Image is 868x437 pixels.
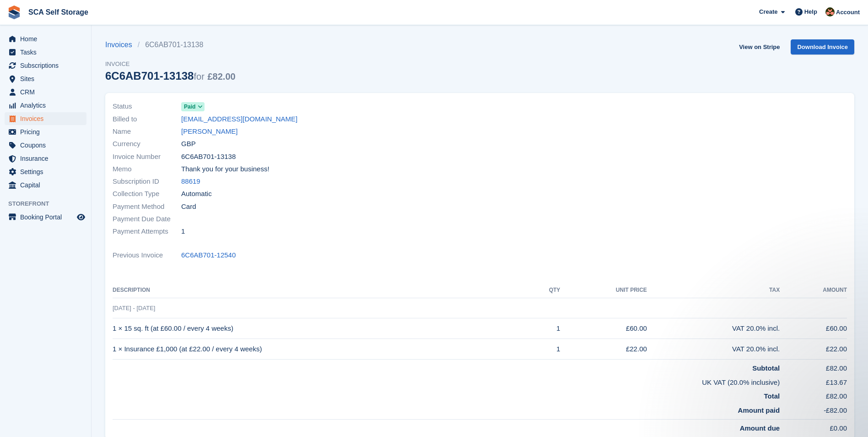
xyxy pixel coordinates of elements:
[5,139,86,152] a: menu
[20,86,75,98] span: CRM
[780,318,847,339] td: £60.00
[647,323,780,334] div: VAT 20.0% incl.
[181,139,196,149] span: GBP
[20,126,75,138] span: Pricing
[181,202,196,212] span: Card
[5,112,86,125] a: menu
[735,39,783,55] a: View on Stripe
[113,101,181,112] span: Status
[105,39,138,50] a: Invoices
[647,283,780,298] th: Tax
[25,5,92,20] a: SCA Self Storage
[5,46,86,59] a: menu
[5,72,86,85] a: menu
[836,8,860,17] span: Account
[181,226,185,237] span: 1
[5,33,86,45] a: menu
[181,164,270,175] span: Thank you for your business!
[113,126,181,137] span: Name
[105,70,236,82] div: 6C6AB701-13138
[113,214,181,224] span: Payment Due Date
[780,283,847,298] th: Amount
[804,7,817,16] span: Help
[780,420,847,434] td: £0.00
[181,176,200,187] a: 88619
[20,72,75,85] span: Sites
[113,283,529,298] th: Description
[113,318,529,339] td: 1 × 15 sq. ft (at £60.00 / every 4 weeks)
[752,364,780,372] strong: Subtotal
[780,374,847,388] td: £13.67
[20,46,75,59] span: Tasks
[113,114,181,125] span: Billed to
[5,126,86,138] a: menu
[181,114,297,125] a: [EMAIL_ADDRESS][DOMAIN_NAME]
[113,374,780,388] td: UK VAT (20.0% inclusive)
[5,86,86,98] a: menu
[5,211,86,224] a: menu
[780,339,847,360] td: £22.00
[560,318,647,339] td: £60.00
[113,152,181,162] span: Invoice Number
[181,250,236,261] a: 6C6AB701-12540
[20,211,75,224] span: Booking Portal
[529,339,561,360] td: 1
[113,305,155,311] span: [DATE] - [DATE]
[181,189,212,199] span: Automatic
[113,202,181,212] span: Payment Method
[560,283,647,298] th: Unit Price
[5,165,86,178] a: menu
[759,7,777,16] span: Create
[780,360,847,374] td: £82.00
[181,101,205,112] a: Paid
[738,406,780,414] strong: Amount paid
[113,176,181,187] span: Subscription ID
[184,103,195,111] span: Paid
[181,152,236,162] span: 6C6AB701-13138
[647,344,780,355] div: VAT 20.0% incl.
[5,152,86,165] a: menu
[20,165,75,178] span: Settings
[740,424,780,432] strong: Amount due
[75,212,86,223] a: Preview store
[113,339,529,360] td: 1 × Insurance £1,000 (at £22.00 / every 4 weeks)
[560,339,647,360] td: £22.00
[20,139,75,152] span: Coupons
[764,392,780,400] strong: Total
[194,71,204,82] span: for
[105,60,236,69] span: Invoice
[20,179,75,191] span: Capital
[5,179,86,191] a: menu
[780,388,847,402] td: £82.00
[207,71,235,82] span: £82.00
[20,33,75,45] span: Home
[20,99,75,112] span: Analytics
[20,152,75,165] span: Insurance
[20,59,75,72] span: Subscriptions
[113,226,181,237] span: Payment Attempts
[8,199,91,208] span: Storefront
[20,112,75,125] span: Invoices
[529,283,561,298] th: QTY
[825,7,835,16] img: Sarah Race
[5,59,86,72] a: menu
[113,139,181,149] span: Currency
[181,126,237,137] a: [PERSON_NAME]
[780,402,847,420] td: -£82.00
[529,318,561,339] td: 1
[113,250,181,261] span: Previous Invoice
[5,99,86,112] a: menu
[791,39,854,55] a: Download Invoice
[105,39,236,50] nav: breadcrumbs
[113,164,181,175] span: Memo
[7,5,21,19] img: stora-icon-8386f47178a22dfd0bd8f6a31ec36ba5ce8667c1dd55bd0f319d3a0aa187defe.svg
[113,189,181,199] span: Collection Type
